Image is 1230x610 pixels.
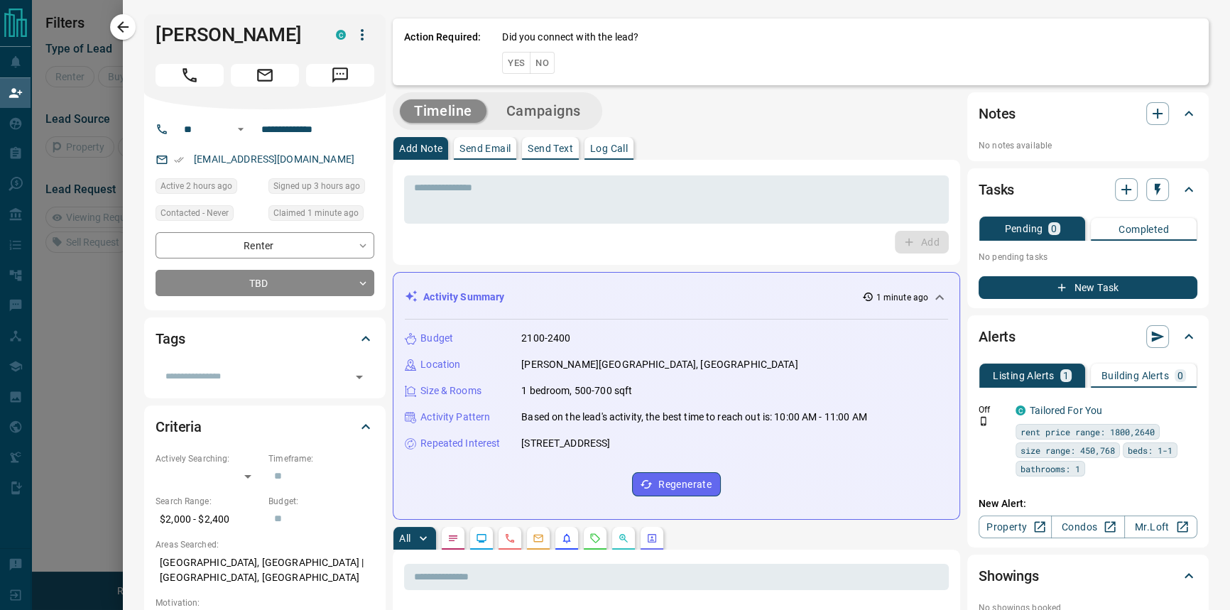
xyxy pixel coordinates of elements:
[156,232,374,258] div: Renter
[530,52,555,74] button: No
[979,565,1039,587] h2: Showings
[231,64,299,87] span: Email
[1030,405,1102,416] a: Tailored For You
[404,30,481,74] p: Action Required:
[521,357,798,372] p: [PERSON_NAME][GEOGRAPHIC_DATA], [GEOGRAPHIC_DATA]
[306,64,374,87] span: Message
[521,383,632,398] p: 1 bedroom, 500-700 sqft
[876,291,928,304] p: 1 minute ago
[156,551,374,589] p: [GEOGRAPHIC_DATA], [GEOGRAPHIC_DATA] | [GEOGRAPHIC_DATA], [GEOGRAPHIC_DATA]
[160,206,229,220] span: Contacted - Never
[423,290,504,305] p: Activity Summary
[156,495,261,508] p: Search Range:
[504,533,516,544] svg: Calls
[632,472,721,496] button: Regenerate
[420,383,481,398] p: Size & Rooms
[399,143,442,153] p: Add Note
[521,436,610,451] p: [STREET_ADDRESS]
[194,153,354,165] a: [EMAIL_ADDRESS][DOMAIN_NAME]
[521,331,570,346] p: 2100-2400
[156,452,261,465] p: Actively Searching:
[268,178,374,198] div: Wed Aug 13 2025
[993,371,1055,381] p: Listing Alerts
[1021,443,1115,457] span: size range: 450,768
[979,139,1197,152] p: No notes available
[156,178,261,198] div: Wed Aug 13 2025
[156,270,374,296] div: TBD
[400,99,486,123] button: Timeline
[1021,462,1080,476] span: bathrooms: 1
[502,52,530,74] button: Yes
[979,276,1197,299] button: New Task
[268,452,374,465] p: Timeframe:
[420,357,460,372] p: Location
[476,533,487,544] svg: Lead Browsing Activity
[979,97,1197,131] div: Notes
[399,533,410,543] p: All
[979,320,1197,354] div: Alerts
[273,179,360,193] span: Signed up 3 hours ago
[521,410,867,425] p: Based on the lead's activity, the best time to reach out is: 10:00 AM - 11:00 AM
[174,155,184,165] svg: Email Verified
[979,516,1052,538] a: Property
[1004,224,1043,234] p: Pending
[979,325,1016,348] h2: Alerts
[156,597,374,609] p: Motivation:
[268,495,374,508] p: Budget:
[459,143,511,153] p: Send Email
[979,178,1014,201] h2: Tasks
[273,206,359,220] span: Claimed 1 minute ago
[156,322,374,356] div: Tags
[502,30,638,45] p: Did you connect with the lead?
[447,533,459,544] svg: Notes
[561,533,572,544] svg: Listing Alerts
[1051,224,1057,234] p: 0
[232,121,249,138] button: Open
[1063,371,1069,381] p: 1
[336,30,346,40] div: condos.ca
[528,143,573,153] p: Send Text
[590,143,628,153] p: Log Call
[156,410,374,444] div: Criteria
[156,538,374,551] p: Areas Searched:
[156,64,224,87] span: Call
[979,403,1007,416] p: Off
[1124,516,1197,538] a: Mr.Loft
[979,496,1197,511] p: New Alert:
[405,284,948,310] div: Activity Summary1 minute ago
[646,533,658,544] svg: Agent Actions
[589,533,601,544] svg: Requests
[1016,405,1025,415] div: condos.ca
[979,102,1016,125] h2: Notes
[420,436,500,451] p: Repeated Interest
[1128,443,1172,457] span: beds: 1-1
[979,173,1197,207] div: Tasks
[1051,516,1124,538] a: Condos
[268,205,374,225] div: Wed Aug 13 2025
[420,331,453,346] p: Budget
[156,327,185,350] h2: Tags
[156,415,202,438] h2: Criteria
[160,179,232,193] span: Active 2 hours ago
[1101,371,1169,381] p: Building Alerts
[979,559,1197,593] div: Showings
[349,367,369,387] button: Open
[156,23,315,46] h1: [PERSON_NAME]
[533,533,544,544] svg: Emails
[618,533,629,544] svg: Opportunities
[1177,371,1183,381] p: 0
[156,508,261,531] p: $2,000 - $2,400
[420,410,490,425] p: Activity Pattern
[1021,425,1155,439] span: rent price range: 1800,2640
[492,99,595,123] button: Campaigns
[979,246,1197,268] p: No pending tasks
[1119,224,1169,234] p: Completed
[979,416,989,426] svg: Push Notification Only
